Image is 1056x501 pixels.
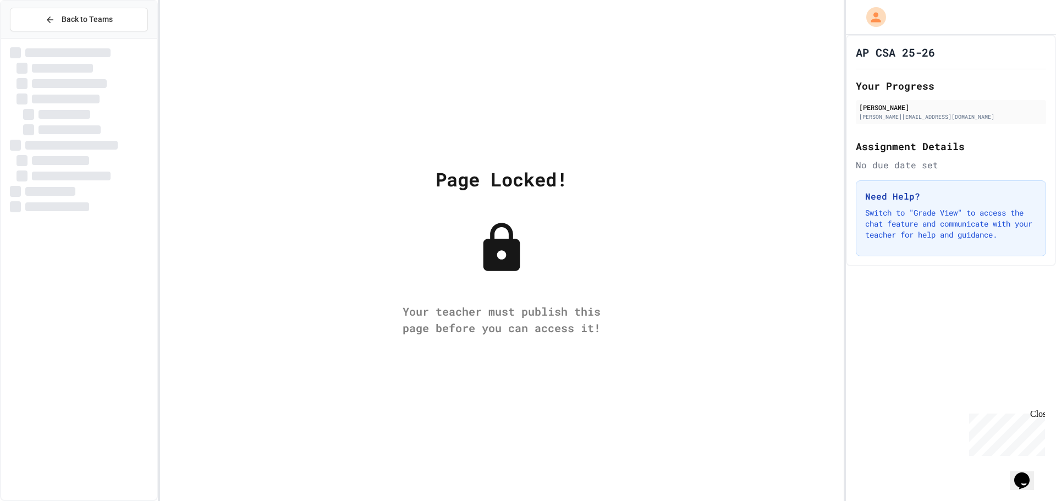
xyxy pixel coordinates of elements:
h1: AP CSA 25-26 [856,45,935,60]
div: My Account [855,4,889,30]
h2: Assignment Details [856,139,1046,154]
span: Back to Teams [62,14,113,25]
h3: Need Help? [865,190,1037,203]
div: Chat with us now!Close [4,4,76,70]
p: Switch to "Grade View" to access the chat feature and communicate with your teacher for help and ... [865,207,1037,240]
div: Page Locked! [436,165,568,193]
div: Your teacher must publish this page before you can access it! [392,303,612,336]
h2: Your Progress [856,78,1046,93]
div: [PERSON_NAME] [859,102,1043,112]
div: No due date set [856,158,1046,172]
iframe: chat widget [965,409,1045,456]
div: [PERSON_NAME][EMAIL_ADDRESS][DOMAIN_NAME] [859,113,1043,121]
iframe: chat widget [1010,457,1045,490]
button: Back to Teams [10,8,148,31]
